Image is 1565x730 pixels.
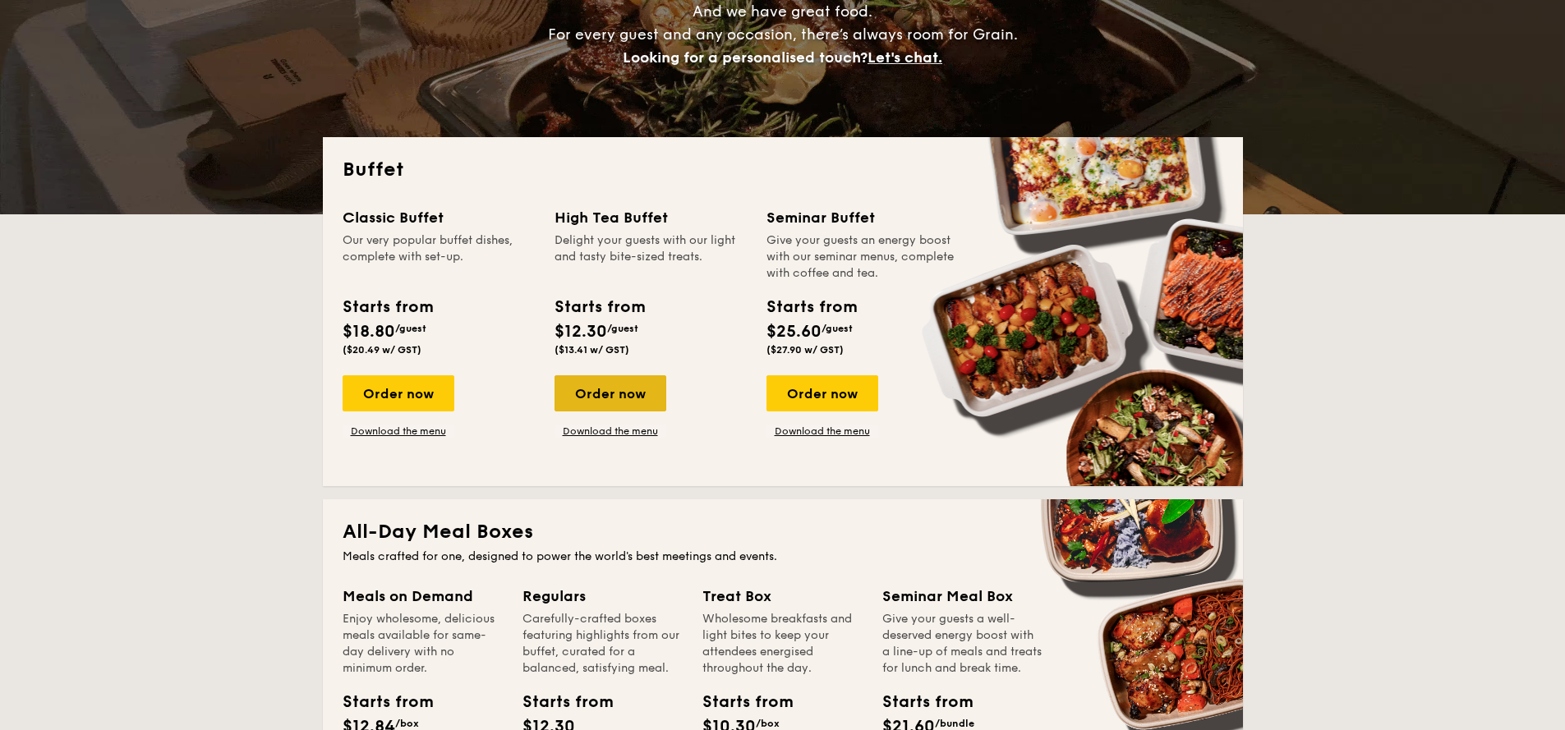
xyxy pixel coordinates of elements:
[766,344,844,356] span: ($27.90 w/ GST)
[343,344,421,356] span: ($20.49 w/ GST)
[343,375,454,411] div: Order now
[548,2,1018,67] span: And we have great food. For every guest and any occasion, there’s always room for Grain.
[766,232,959,282] div: Give your guests an energy boost with our seminar menus, complete with coffee and tea.
[882,690,956,714] div: Starts from
[766,322,822,342] span: $25.60
[555,206,747,229] div: High Tea Buffet
[395,718,419,729] span: /box
[522,585,683,608] div: Regulars
[766,295,856,319] div: Starts from
[766,206,959,229] div: Seminar Buffet
[555,425,666,438] a: Download the menu
[522,611,683,677] div: Carefully-crafted boxes featuring highlights from our buffet, curated for a balanced, satisfying ...
[766,425,878,438] a: Download the menu
[766,375,878,411] div: Order now
[343,206,535,229] div: Classic Buffet
[868,48,942,67] span: Let's chat.
[395,323,426,334] span: /guest
[607,323,638,334] span: /guest
[702,585,863,608] div: Treat Box
[343,157,1223,183] h2: Buffet
[702,690,776,714] div: Starts from
[702,611,863,677] div: Wholesome breakfasts and light bites to keep your attendees energised throughout the day.
[623,48,868,67] span: Looking for a personalised touch?
[555,344,629,356] span: ($13.41 w/ GST)
[343,322,395,342] span: $18.80
[555,375,666,411] div: Order now
[522,690,596,714] div: Starts from
[343,232,535,282] div: Our very popular buffet dishes, complete with set-up.
[343,690,417,714] div: Starts from
[555,295,644,319] div: Starts from
[343,295,432,319] div: Starts from
[882,585,1043,608] div: Seminar Meal Box
[343,549,1223,565] div: Meals crafted for one, designed to power the world's best meetings and events.
[756,718,780,729] span: /box
[555,232,747,282] div: Delight your guests with our light and tasty bite-sized treats.
[343,585,503,608] div: Meals on Demand
[882,611,1043,677] div: Give your guests a well-deserved energy boost with a line-up of meals and treats for lunch and br...
[343,425,454,438] a: Download the menu
[343,611,503,677] div: Enjoy wholesome, delicious meals available for same-day delivery with no minimum order.
[935,718,974,729] span: /bundle
[343,519,1223,545] h2: All-Day Meal Boxes
[555,322,607,342] span: $12.30
[822,323,853,334] span: /guest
